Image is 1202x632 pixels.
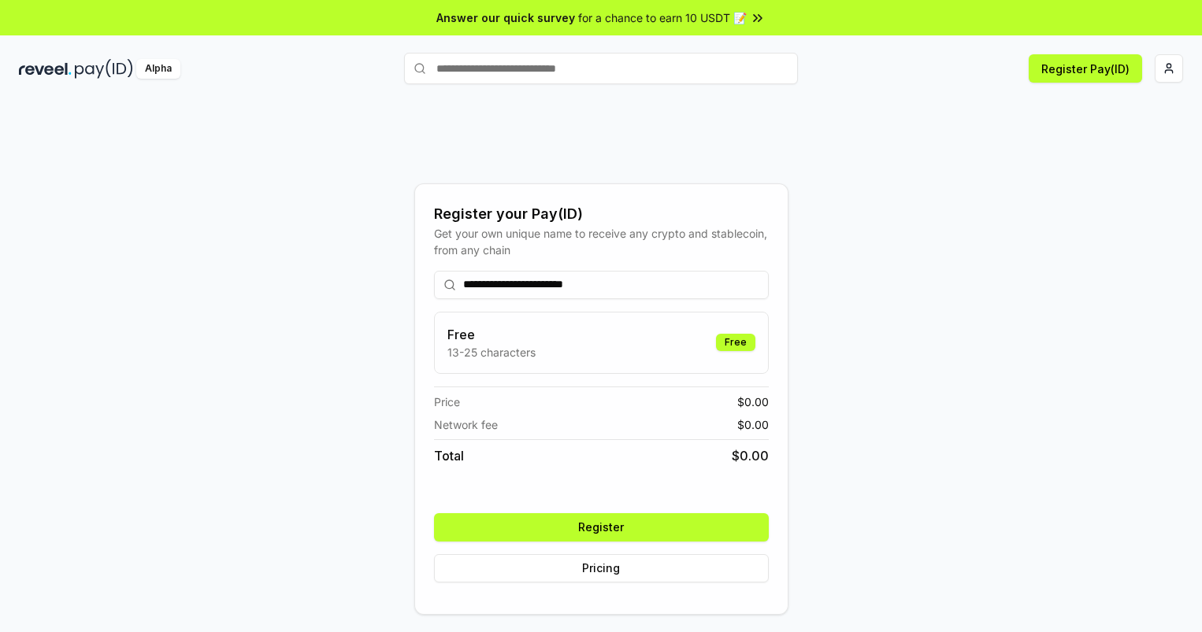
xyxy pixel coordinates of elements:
[136,59,180,79] div: Alpha
[434,513,769,541] button: Register
[447,325,536,344] h3: Free
[1029,54,1142,83] button: Register Pay(ID)
[732,446,769,465] span: $ 0.00
[578,9,747,26] span: for a chance to earn 10 USDT 📝
[447,344,536,360] p: 13-25 characters
[434,446,464,465] span: Total
[436,9,575,26] span: Answer our quick survey
[434,394,460,410] span: Price
[434,203,769,225] div: Register your Pay(ID)
[737,394,769,410] span: $ 0.00
[75,59,133,79] img: pay_id
[434,225,769,258] div: Get your own unique name to receive any crypto and stablecoin, from any chain
[737,416,769,433] span: $ 0.00
[434,554,769,582] button: Pricing
[434,416,498,433] span: Network fee
[19,59,72,79] img: reveel_dark
[716,334,755,351] div: Free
